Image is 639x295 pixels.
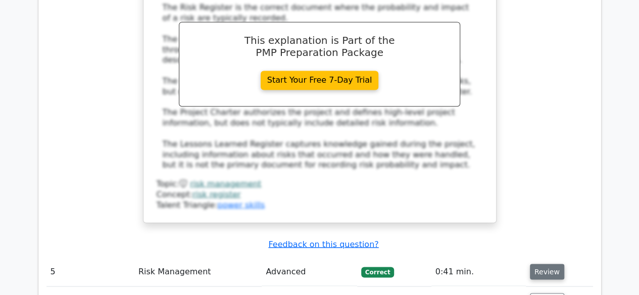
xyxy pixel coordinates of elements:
[190,179,261,188] a: risk management
[163,3,477,170] div: The Risk Register is the correct document where the probability and impact of a risk are typicall...
[217,200,265,209] a: power skills
[157,189,483,200] div: Concept:
[262,257,357,286] td: Advanced
[261,71,379,90] a: Start Your Free 7-Day Trial
[431,257,526,286] td: 0:41 min.
[268,239,378,249] a: Feedback on this question?
[157,179,483,189] div: Topic:
[530,264,564,279] button: Review
[46,257,134,286] td: 5
[157,179,483,210] div: Talent Triangle:
[361,267,394,277] span: Correct
[134,257,262,286] td: Risk Management
[192,189,240,199] a: risk register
